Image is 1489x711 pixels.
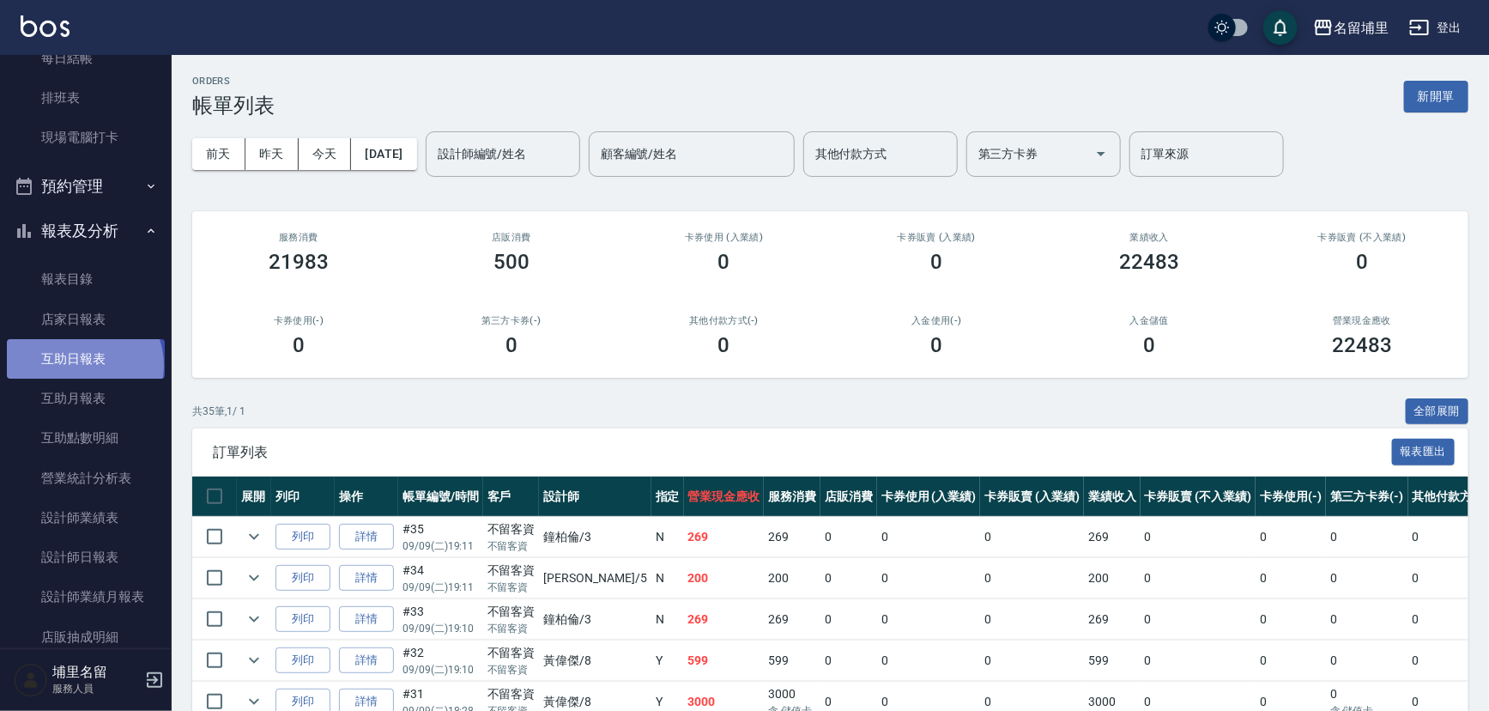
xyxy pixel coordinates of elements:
a: 新開單 [1404,88,1468,104]
a: 報表匯出 [1392,443,1456,459]
h3: 0 [1356,250,1368,274]
h3: 500 [493,250,530,274]
td: 269 [1084,517,1141,557]
a: 詳情 [339,524,394,550]
button: 報表匯出 [1392,439,1456,465]
td: 0 [877,641,981,681]
td: [PERSON_NAME] /5 [539,558,651,599]
h3: 0 [718,333,730,357]
td: 269 [764,599,820,640]
td: 0 [1256,641,1326,681]
h2: 入金使用(-) [850,315,1022,326]
th: 卡券販賣 (入業績) [980,477,1084,517]
a: 詳情 [339,565,394,592]
a: 每日結帳 [7,39,165,78]
p: 09/09 (二) 19:11 [403,538,479,554]
th: 業績收入 [1084,477,1141,517]
td: 0 [1141,517,1256,557]
td: 0 [1141,641,1256,681]
div: 名留埔里 [1334,17,1389,39]
td: 0 [820,641,877,681]
div: 不留客資 [487,685,536,703]
h5: 埔里名留 [52,664,140,681]
td: N [651,599,684,640]
td: #35 [398,517,483,557]
td: 0 [1256,599,1326,640]
h2: 第三方卡券(-) [426,315,597,326]
td: 0 [980,599,1084,640]
td: 599 [684,641,765,681]
p: 不留客資 [487,621,536,636]
button: 列印 [275,524,330,550]
h2: 入金儲值 [1063,315,1235,326]
th: 服務消費 [764,477,820,517]
p: 不留客資 [487,662,536,678]
p: 服務人員 [52,681,140,696]
td: 0 [820,599,877,640]
p: 共 35 筆, 1 / 1 [192,404,245,419]
a: 排班表 [7,78,165,118]
td: 200 [764,558,820,599]
h3: 22483 [1332,333,1392,357]
a: 互助月報表 [7,379,165,418]
h3: 22483 [1119,250,1179,274]
a: 互助日報表 [7,339,165,379]
th: 卡券使用 (入業績) [877,477,981,517]
td: 0 [980,517,1084,557]
td: #34 [398,558,483,599]
th: 客戶 [483,477,540,517]
h2: 卡券使用 (入業績) [639,232,810,243]
button: 報表及分析 [7,209,165,253]
th: 展開 [237,477,271,517]
h2: 卡券販賣 (不入業績) [1276,232,1448,243]
td: 0 [1326,599,1408,640]
th: 卡券使用(-) [1256,477,1326,517]
h3: 服務消費 [213,232,384,243]
a: 詳情 [339,647,394,674]
button: expand row [241,565,267,591]
button: 昨天 [245,138,299,170]
div: 不留客資 [487,520,536,538]
button: 全部展開 [1406,398,1469,425]
td: 200 [1084,558,1141,599]
button: save [1263,10,1298,45]
th: 第三方卡券(-) [1326,477,1408,517]
button: 今天 [299,138,352,170]
td: N [651,558,684,599]
td: 0 [1256,558,1326,599]
p: 不留客資 [487,580,536,595]
a: 設計師業績月報表 [7,577,165,617]
button: expand row [241,524,267,550]
h3: 0 [930,333,942,357]
h3: 0 [930,250,942,274]
button: 列印 [275,565,330,592]
td: 269 [764,517,820,557]
td: 鐘柏倫 /3 [539,517,651,557]
td: 鐘柏倫 /3 [539,599,651,640]
div: 不留客資 [487,644,536,662]
div: 不留客資 [487,603,536,621]
h3: 帳單列表 [192,94,275,118]
button: 列印 [275,606,330,633]
th: 營業現金應收 [684,477,765,517]
a: 現場電腦打卡 [7,118,165,157]
a: 設計師業績表 [7,498,165,538]
h3: 21983 [269,250,329,274]
td: 0 [1326,517,1408,557]
td: 599 [1084,641,1141,681]
td: 269 [684,599,765,640]
button: 預約管理 [7,164,165,209]
a: 報表目錄 [7,259,165,299]
td: 599 [764,641,820,681]
td: 0 [1141,599,1256,640]
h2: ORDERS [192,76,275,87]
td: 0 [1326,641,1408,681]
th: 店販消費 [820,477,877,517]
h3: 0 [293,333,305,357]
button: expand row [241,647,267,673]
th: 列印 [271,477,335,517]
td: 0 [877,517,981,557]
h2: 業績收入 [1063,232,1235,243]
button: expand row [241,606,267,632]
td: #33 [398,599,483,640]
